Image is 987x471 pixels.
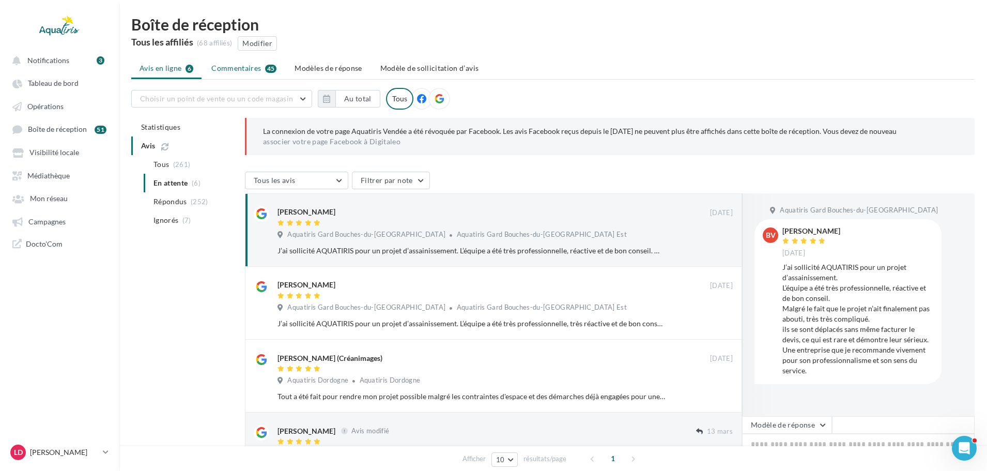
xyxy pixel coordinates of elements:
[782,227,840,235] div: [PERSON_NAME]
[95,126,106,134] div: 51
[28,79,79,88] span: Tableau de bord
[491,452,518,467] button: 10
[6,143,113,161] a: Visibilité locale
[710,281,733,291] span: [DATE]
[153,215,178,225] span: Ignorés
[238,36,277,51] button: Modifier
[97,56,104,65] div: 3
[27,102,64,111] span: Opérations
[277,280,335,290] div: [PERSON_NAME]
[6,97,113,115] a: Opérations
[295,64,362,72] span: Modèles de réponse
[277,207,335,217] div: [PERSON_NAME]
[197,39,232,48] div: (68 affiliés)
[318,90,380,108] button: Au total
[742,416,832,434] button: Modèle de réponse
[605,450,621,467] span: 1
[277,391,666,402] div: Tout a été fait pour rendre mon projet possible malgré les contraintes d'espace et des démarches ...
[707,427,733,436] span: 13 mars
[780,206,938,215] span: Aquatiris Gard Bouches-du-[GEOGRAPHIC_DATA]
[782,262,933,376] div: J’ai sollicité AQUATIRIS pour un projet d’assainissement. L’équipe a été très professionnelle, ré...
[6,119,113,139] a: Boîte de réception 51
[351,427,389,435] span: Avis modifié
[131,17,975,32] div: Boîte de réception
[14,447,23,458] span: LD
[30,447,99,458] p: [PERSON_NAME]
[131,37,193,47] div: Tous les affiliés
[245,172,348,189] button: Tous les avis
[131,90,312,108] button: Choisir un point de vente ou un code magasin
[28,217,66,226] span: Campagnes
[29,148,79,157] span: Visibilité locale
[710,354,733,363] span: [DATE]
[766,230,776,240] span: bV
[153,159,169,170] span: Tous
[277,426,335,436] div: [PERSON_NAME]
[457,230,627,238] span: Aquatiris Gard Bouches-du-Rhône Ouest Hérault Est
[287,303,445,312] span: Aquatiris Gard Bouches-du-[GEOGRAPHIC_DATA]
[153,196,187,207] span: Répondus
[28,125,87,134] span: Boîte de réception
[360,376,421,384] span: Aquatiris Dordogne
[6,212,113,231] a: Campagnes
[457,303,627,311] span: Aquatiris Gard Bouches-du-Rhône Ouest Hérault Est
[352,172,430,189] button: Filtrer par note
[782,249,805,258] span: [DATE]
[287,376,348,385] span: Aquatiris Dordogne
[380,64,479,72] span: Modèle de sollicitation d’avis
[191,197,208,206] span: (252)
[710,208,733,218] span: [DATE]
[173,160,191,169] span: (261)
[211,63,261,73] span: Commentaires
[27,171,70,180] span: Médiathèque
[523,454,566,464] span: résultats/page
[140,94,293,103] span: Choisir un point de vente ou un code magasin
[287,230,445,239] span: Aquatiris Gard Bouches-du-[GEOGRAPHIC_DATA]
[6,73,113,92] a: Tableau de bord
[141,123,180,131] span: Statistiques
[27,56,69,65] span: Notifications
[462,454,486,464] span: Afficher
[6,235,113,253] a: Docto'Com
[386,88,413,110] div: Tous
[277,318,666,329] div: J’ai sollicité AQUATIRIS pour un projet d’assainissement. L’équipe a été très professionnelle, tr...
[263,126,958,147] p: La connexion de votre page Aquatiris Vendée a été révoquée par Facebook. Les avis Facebook reçus ...
[6,166,113,185] a: Médiathèque
[496,455,505,464] span: 10
[277,246,666,256] div: J’ai sollicité AQUATIRIS pour un projet d’assainissement. L’équipe a été très professionnelle, ré...
[263,138,400,146] a: associer votre page Facebook à Digitaleo
[182,216,191,224] span: (7)
[952,436,977,461] iframe: Intercom live chat
[254,176,296,185] span: Tous les avis
[6,189,113,207] a: Mon réseau
[26,239,63,249] span: Docto'Com
[30,194,68,203] span: Mon réseau
[8,443,111,462] a: LD [PERSON_NAME]
[335,90,380,108] button: Au total
[277,353,382,363] div: [PERSON_NAME] (Créanimages)
[265,65,277,73] div: 45
[6,51,109,69] button: Notifications 3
